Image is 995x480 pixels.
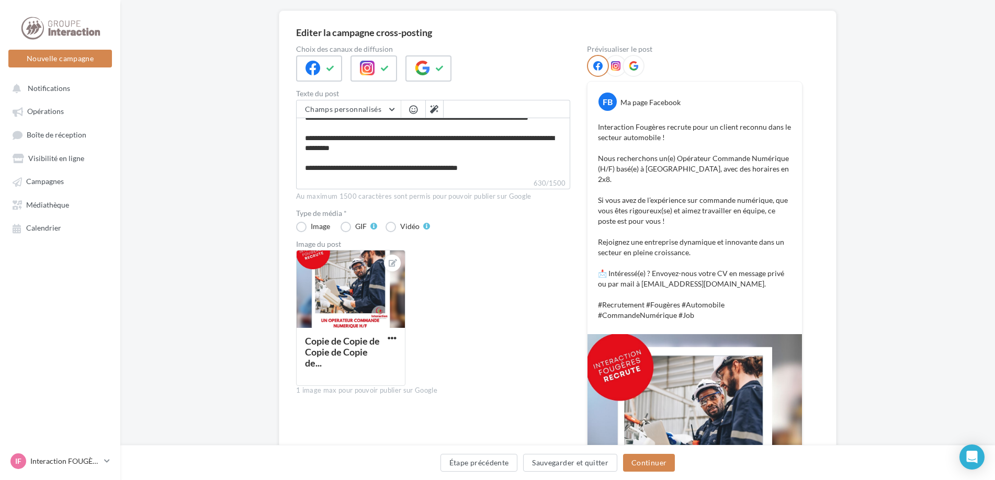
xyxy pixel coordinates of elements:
[27,107,64,116] span: Opérations
[6,78,110,97] button: Notifications
[440,454,518,472] button: Étape précédente
[296,28,432,37] div: Editer la campagne cross-posting
[6,125,114,144] a: Boîte de réception
[26,200,69,209] span: Médiathèque
[296,90,570,97] label: Texte du post
[587,45,802,53] div: Prévisualiser le post
[30,456,100,466] p: Interaction FOUGÈRES
[598,122,792,321] p: Interaction Fougères recrute pour un client reconnu dans le secteur automobile ! Nous recherchons...
[6,148,114,167] a: Visibilité en ligne
[8,50,112,67] button: Nouvelle campagne
[6,101,114,120] a: Opérations
[28,154,84,163] span: Visibilité en ligne
[26,224,61,233] span: Calendrier
[8,451,112,471] a: IF Interaction FOUGÈRES
[305,105,381,113] span: Champs personnalisés
[296,192,570,201] div: Au maximum 1500 caractères sont permis pour pouvoir publier sur Google
[6,218,114,237] a: Calendrier
[311,223,330,230] div: Image
[296,241,570,248] div: Image du post
[296,45,570,53] label: Choix des canaux de diffusion
[28,84,70,93] span: Notifications
[355,223,367,230] div: GIF
[620,97,681,108] div: Ma page Facebook
[400,223,420,230] div: Vidéo
[6,172,114,190] a: Campagnes
[523,454,617,472] button: Sauvegarder et quitter
[26,177,64,186] span: Campagnes
[15,456,21,466] span: IF
[296,210,570,217] label: Type de média *
[27,130,86,139] span: Boîte de réception
[623,454,675,472] button: Continuer
[296,386,570,395] div: 1 image max pour pouvoir publier sur Google
[296,178,570,189] label: 630/1500
[6,195,114,214] a: Médiathèque
[297,100,401,118] button: Champs personnalisés
[598,93,617,111] div: FB
[959,444,985,470] div: Open Intercom Messenger
[305,335,380,369] div: Copie de Copie de Copie de Copie de...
